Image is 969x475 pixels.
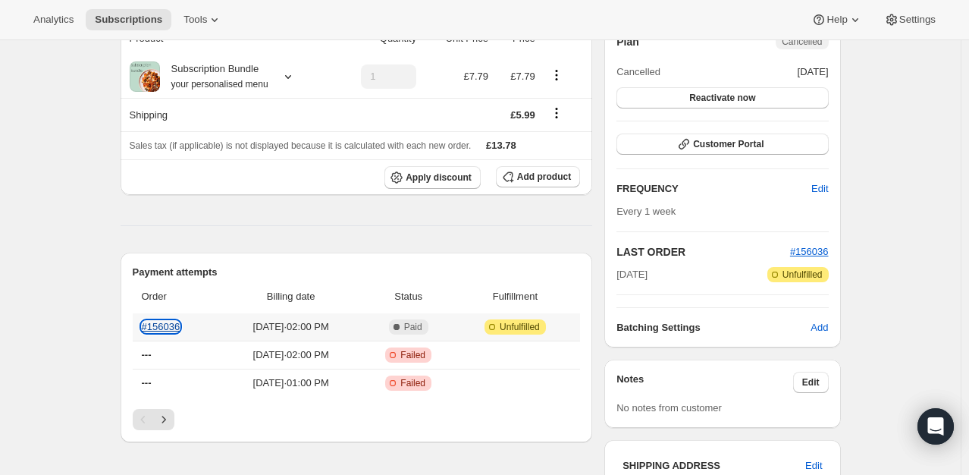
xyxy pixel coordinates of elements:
span: Analytics [33,14,74,26]
h2: Payment attempts [133,265,581,280]
button: Add [801,316,837,340]
img: product img [130,61,160,92]
button: Settings [875,9,945,30]
button: Product actions [544,67,569,83]
span: Edit [805,458,822,473]
span: [DATE] · 01:00 PM [224,376,358,391]
span: Cancelled [782,36,822,48]
div: Subscription Bundle [160,61,268,92]
button: #156036 [790,244,829,260]
span: Customer Portal [693,138,764,150]
span: Add [811,320,828,335]
span: Status [367,289,450,304]
button: Analytics [24,9,83,30]
small: your personalised menu [171,79,268,90]
a: #156036 [790,246,829,257]
button: Customer Portal [616,134,828,155]
span: [DATE] [798,64,829,80]
span: Unfulfilled [500,321,540,333]
span: [DATE] [616,267,648,282]
h2: Plan [616,34,639,49]
span: --- [142,377,152,388]
span: £7.79 [510,71,535,82]
span: £5.99 [510,109,535,121]
span: [DATE] · 02:00 PM [224,319,358,335]
div: Open Intercom Messenger [917,408,954,445]
span: Subscriptions [95,14,162,26]
a: #156036 [142,321,180,332]
span: £13.78 [486,140,516,151]
th: Shipping [121,98,332,131]
span: Unfulfilled [782,269,823,281]
button: Shipping actions [544,105,569,121]
button: Tools [174,9,231,30]
h3: Notes [616,372,793,393]
nav: Pagination [133,409,581,430]
span: No notes from customer [616,402,722,414]
button: Reactivate now [616,87,828,109]
button: Next [153,409,174,430]
h2: LAST ORDER [616,244,790,260]
span: Fulfillment [459,289,572,304]
th: Order [133,280,220,313]
span: Edit [811,181,828,197]
button: Apply discount [384,166,481,189]
button: Edit [802,177,837,201]
h2: FREQUENCY [616,181,811,197]
button: Help [802,9,871,30]
span: Paid [404,321,422,333]
span: Every 1 week [616,206,676,217]
span: Help [826,14,847,26]
h6: Batching Settings [616,320,811,335]
span: Settings [899,14,936,26]
span: Billing date [224,289,358,304]
span: Cancelled [616,64,660,80]
span: [DATE] · 02:00 PM [224,348,358,363]
span: Sales tax (if applicable) is not displayed because it is calculated with each new order. [130,140,472,151]
button: Subscriptions [86,9,171,30]
span: Reactivate now [689,92,755,104]
span: Failed [400,349,425,361]
span: --- [142,349,152,360]
span: Failed [400,377,425,389]
button: Edit [793,372,829,393]
button: Add product [496,166,580,187]
span: Edit [802,376,820,388]
span: Tools [183,14,207,26]
h3: SHIPPING ADDRESS [622,458,805,473]
span: Apply discount [406,171,472,184]
span: £7.79 [463,71,488,82]
span: Add product [517,171,571,183]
